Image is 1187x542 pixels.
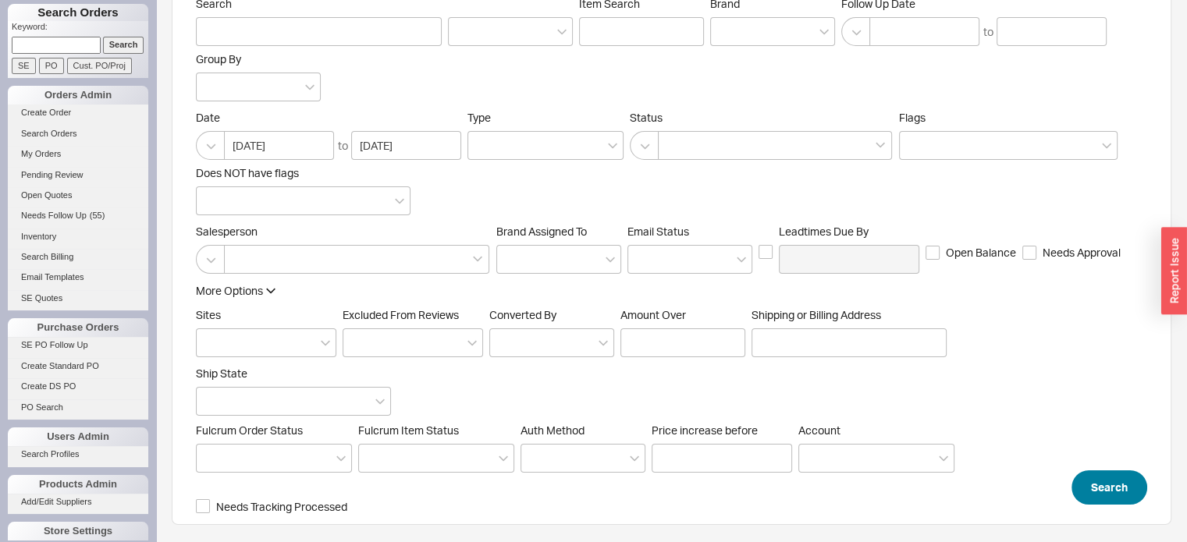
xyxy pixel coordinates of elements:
a: Search Billing [8,249,148,265]
svg: open menu [939,455,948,462]
span: Type [467,111,491,124]
a: Create Order [8,105,148,121]
div: Store Settings [8,522,148,540]
input: Fulcrum Order Status [204,449,215,467]
span: Brand Assigned To [496,225,587,238]
a: Search Profiles [8,446,148,462]
h1: Search Orders [8,4,148,21]
div: Orders Admin [8,86,148,105]
span: Status [630,111,893,125]
span: Date [196,111,461,125]
div: Purchase Orders [8,318,148,337]
span: Salesperson [196,225,490,239]
input: Auth Method [529,449,540,467]
input: Flags [908,136,919,154]
input: Ship State [204,392,215,410]
a: Inventory [8,228,148,245]
a: Add/Edit Suppliers [8,494,148,510]
svg: open menu [599,340,608,346]
input: Needs Tracking Processed [196,499,210,513]
span: Excluded From Reviews [343,308,459,321]
span: Leadtimes Due By [779,225,919,239]
input: Item Search [579,17,704,46]
a: Email Templates [8,269,148,285]
a: Open Quotes [8,187,148,204]
span: Search [1091,478,1128,497]
a: SE Quotes [8,290,148,306]
span: Flags [899,111,926,124]
button: More Options [196,283,275,299]
input: Amount Over [620,328,745,357]
span: Fulcrum Item Status [358,423,459,437]
svg: open menu [606,257,615,263]
input: Type [476,136,487,154]
a: My Orders [8,146,148,162]
a: Needs Follow Up(55) [8,207,148,224]
input: Cust. PO/Proj [67,58,132,74]
span: ( 55 ) [90,211,105,220]
svg: open menu [737,257,746,263]
div: to [338,138,348,154]
svg: open menu [305,84,315,90]
span: Amount Over [620,308,745,322]
a: Create DS PO [8,378,148,395]
a: Create Standard PO [8,358,148,374]
a: PO Search [8,399,148,416]
p: Keyword: [12,21,148,37]
span: Open Balance [946,245,1016,260]
span: Fulcrum Order Status [196,423,303,437]
input: Search [196,17,442,46]
div: to [983,24,993,40]
a: Search Orders [8,126,148,142]
button: Search [1071,470,1147,505]
span: Auth Method [521,423,585,437]
span: Shipping or Billing Address [752,308,947,322]
span: Price increase before [652,423,792,437]
div: More Options [196,283,263,299]
span: Does NOT have flags [196,166,299,179]
input: Fulcrum Item Status [367,449,378,467]
span: Needs Tracking Processed [216,499,347,515]
span: Needs Follow Up [21,211,87,220]
span: Ship State [196,367,247,380]
div: Users Admin [8,427,148,446]
svg: open menu [467,340,477,346]
span: Sites [196,308,221,321]
div: Products Admin [8,475,148,494]
input: Shipping or Billing Address [752,328,947,357]
a: SE PO Follow Up [8,337,148,353]
input: Needs Approval [1022,246,1036,260]
span: Em ​ ail Status [627,225,689,238]
span: Pending Review [21,170,84,179]
input: Open Balance [926,246,940,260]
span: Needs Approval [1043,245,1121,260]
span: Converted By [489,308,556,321]
input: SE [12,58,36,74]
span: Group By [196,52,241,66]
input: Brand [719,23,730,41]
svg: open menu [557,29,567,35]
input: Sites [204,334,215,352]
input: Search [103,37,144,53]
input: Does NOT have flags [204,192,215,210]
span: Account [798,423,840,437]
input: PO [39,58,64,74]
a: Pending Review [8,167,148,183]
